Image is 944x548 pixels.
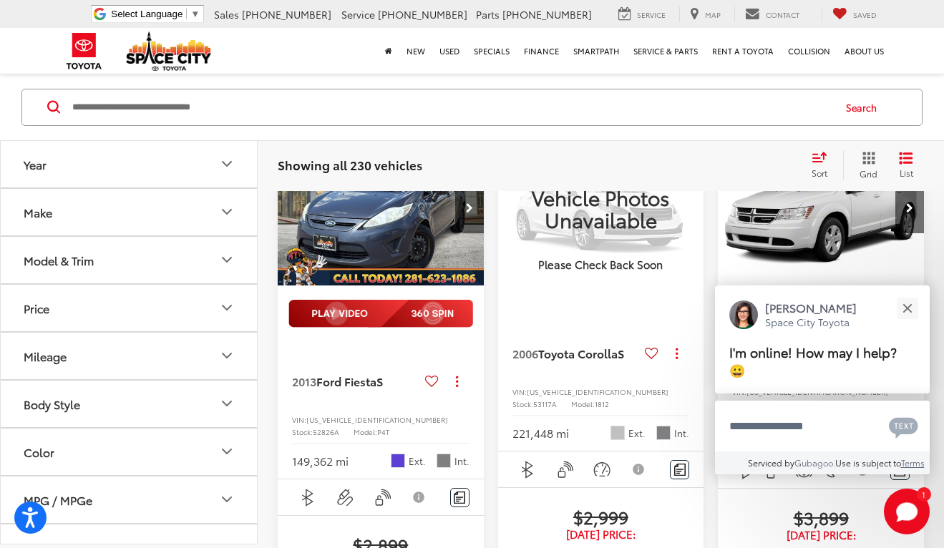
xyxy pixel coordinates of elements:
[717,131,925,287] img: 2012 Dodge Journey SXT
[190,9,200,19] span: ▼
[538,345,618,361] span: Toyota Corolla
[24,397,80,411] div: Body Style
[126,31,212,71] img: Space City Toyota
[502,7,592,21] span: [PHONE_NUMBER]
[24,301,49,315] div: Price
[843,151,888,180] button: Grid View
[860,167,877,180] span: Grid
[336,489,354,507] img: Aux Input
[391,454,405,468] span: Violet Gray
[884,489,930,534] button: Toggle Chat Window
[748,456,794,469] span: Serviced by
[242,7,331,21] span: [PHONE_NUMBER]
[409,454,426,468] span: Ext.
[399,28,432,74] a: New
[715,285,930,474] div: Close[PERSON_NAME]Space City ToyotaI'm online! How may I help? 😀Type your messageChat with SMSSen...
[618,345,624,361] span: S
[832,89,897,125] button: Search
[218,252,235,269] div: Model & Trim
[292,373,419,389] a: 2013Ford FiestaS
[670,460,689,479] button: Comments
[277,131,485,285] a: 2013 Ford Fiesta S2013 Ford Fiesta S2013 Ford Fiesta S2013 Ford Fiesta S
[566,28,626,74] a: SmartPath
[734,6,810,22] a: Contact
[519,461,537,479] img: Bluetooth®
[888,151,924,180] button: List View
[512,506,690,527] span: $2,999
[218,300,235,317] div: Price
[313,426,339,437] span: 52826A
[316,373,376,389] span: Ford Fiesta
[450,488,469,507] button: Comments
[404,482,435,512] button: View Disclaimer
[705,28,781,74] a: Rent a Toyota
[527,386,668,397] span: [US_VEHICLE_IDENTIFICATION_NUMBER]
[57,28,111,74] img: Toyota
[512,346,640,361] a: 2006Toyota CorollaS
[892,293,923,323] button: Close
[376,373,383,389] span: S
[765,300,857,315] p: [PERSON_NAME]
[837,28,891,74] a: About Us
[766,9,799,20] span: Contact
[24,493,92,507] div: MPG / MPGe
[1,237,258,283] button: Model & TrimModel & Trim
[717,131,925,285] div: 2012 Dodge Journey SXT 0
[292,373,316,389] span: 2013
[456,376,458,387] span: dropdown dots
[517,28,566,74] a: Finance
[218,348,235,365] div: Mileage
[812,167,827,179] span: Sort
[676,348,678,359] span: dropdown dots
[218,156,235,173] div: Year
[556,461,574,479] img: Keyless Entry
[1,189,258,235] button: MakeMake
[822,6,887,22] a: My Saved Vehicles
[476,7,500,21] span: Parts
[533,398,557,409] span: 53117A
[717,131,925,285] a: 2012 Dodge Journey SXT2012 Dodge Journey SXT2012 Dodge Journey SXT2012 Dodge Journey SXT
[922,491,925,497] span: 1
[705,9,721,20] span: Map
[656,426,671,440] span: Dark Charcoal
[610,426,625,440] span: Silver Streak Mica
[765,315,857,329] p: Space City Toyota
[374,489,391,507] img: Keyless Entry
[835,456,901,469] span: Use is subject to
[664,341,689,366] button: Actions
[1,285,258,331] button: PricePrice
[781,28,837,74] a: Collision
[278,156,422,173] span: Showing all 230 vehicles
[377,426,389,437] span: P4T
[218,491,235,509] div: MPG / MPGe
[637,9,666,20] span: Service
[454,454,469,468] span: Int.
[595,398,609,409] span: 1812
[277,131,485,285] div: 2013 Ford Fiesta S 0
[444,368,469,393] button: Actions
[1,476,258,523] button: MPG / MPGeMPG / MPGe
[794,456,835,469] a: Gubagoo.
[24,253,94,267] div: Model & Trim
[674,464,686,476] img: Comments
[1,141,258,187] button: YearYear
[889,416,918,439] svg: Text
[218,204,235,221] div: Make
[512,527,690,542] span: [DATE] Price:
[454,491,465,504] img: Comments
[1,381,258,427] button: Body StyleBody Style
[455,183,484,233] button: Next image
[214,7,239,21] span: Sales
[899,167,913,179] span: List
[432,28,467,74] a: Used
[277,131,485,287] img: 2013 Ford Fiesta S
[498,131,704,285] img: Vehicle Photos Unavailable Please Check Back Soon
[292,414,306,425] span: VIN:
[467,28,517,74] a: Specials
[901,456,925,469] a: Terms
[804,151,843,180] button: Select sort value
[292,426,313,437] span: Stock:
[71,90,832,124] input: Search by Make, Model, or Keyword
[729,343,897,379] span: I'm online! How may I help? 😀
